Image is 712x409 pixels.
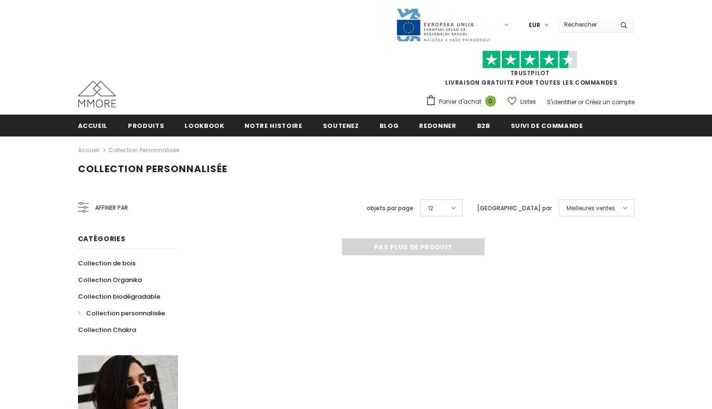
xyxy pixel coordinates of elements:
[128,115,164,136] a: Produits
[485,96,496,107] span: 0
[511,121,583,130] span: Suivi de commande
[380,115,399,136] a: Blog
[511,115,583,136] a: Suivi de commande
[78,115,108,136] a: Accueil
[578,98,584,106] span: or
[78,288,160,305] a: Collection biodégradable
[520,97,536,107] span: Listes
[529,20,540,30] span: EUR
[78,234,126,243] span: Catégories
[477,204,552,213] label: [GEOGRAPHIC_DATA] par
[78,321,136,338] a: Collection Chakra
[78,255,136,272] a: Collection de bois
[78,259,136,268] span: Collection de bois
[558,18,613,31] input: Search Site
[367,204,413,213] label: objets par page
[396,20,491,29] a: Javni Razpis
[477,121,490,130] span: B2B
[128,121,164,130] span: Produits
[566,204,615,213] span: Meilleures ventes
[419,121,456,130] span: Redonner
[426,95,501,109] a: Panier d'achat 0
[510,69,550,77] a: TrustPilot
[477,115,490,136] a: B2B
[78,305,165,321] a: Collection personnalisée
[585,98,634,106] a: Créez un compte
[78,325,136,334] span: Collection Chakra
[185,115,224,136] a: Lookbook
[78,145,99,156] a: Accueil
[108,146,179,154] a: Collection personnalisée
[439,97,481,107] span: Panier d'achat
[185,121,224,130] span: Lookbook
[380,121,399,130] span: Blog
[78,162,227,175] span: Collection personnalisée
[78,292,160,301] span: Collection biodégradable
[78,81,116,107] img: Cas MMORE
[78,275,142,284] span: Collection Organika
[482,50,577,69] img: Faites confiance aux étoiles pilotes
[426,55,634,87] span: LIVRAISON GRATUITE POUR TOUTES LES COMMANDES
[323,115,359,136] a: soutenez
[95,203,128,213] span: Affiner par
[507,93,536,110] a: Listes
[547,98,576,106] a: S'identifier
[323,121,359,130] span: soutenez
[396,8,491,42] img: Javni Razpis
[78,121,108,130] span: Accueil
[244,121,302,130] span: Notre histoire
[428,204,433,213] span: 12
[244,115,302,136] a: Notre histoire
[78,272,142,288] a: Collection Organika
[86,309,165,318] span: Collection personnalisée
[419,115,456,136] a: Redonner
